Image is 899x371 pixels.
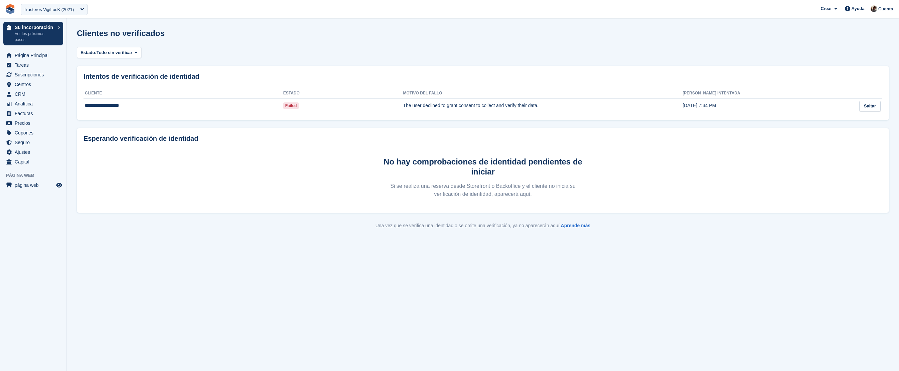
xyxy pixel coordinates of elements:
[84,88,283,99] th: Cliente
[15,89,55,99] span: CRM
[3,99,63,108] a: menu
[561,223,591,228] a: Aprende más
[3,157,63,166] a: menu
[24,6,74,13] div: Trasteros VigiLocK (2021)
[3,147,63,157] a: menu
[77,47,141,58] button: Estado: Todo sin verificar
[5,4,15,14] img: stora-icon-8386f47178a22dfd0bd8f6a31ec36ba5ce8667c1dd55bd0f319d3a0aa187defe.svg
[77,29,165,38] h1: Clientes no verificados
[3,89,63,99] a: menu
[55,181,63,189] a: Vista previa de la tienda
[378,182,589,198] p: Si se realiza una reserva desde Storefront o Backoffice y el cliente no inicia su verificación de...
[3,80,63,89] a: menu
[820,5,832,12] span: Crear
[283,102,299,109] span: Failed
[15,60,55,70] span: Tareas
[3,118,63,128] a: menu
[84,135,198,142] h2: Esperando verificación de identidad
[6,172,66,179] span: Página web
[683,99,842,113] td: [DATE] 7:34 PM
[384,157,582,176] strong: No hay comprobaciones de identidad pendientes de iniciar
[3,51,63,60] a: menu
[403,99,683,113] td: The user declined to grant consent to collect and verify their data.
[15,109,55,118] span: Facturas
[15,157,55,166] span: Capital
[683,88,842,99] th: [PERSON_NAME] intentada
[15,99,55,108] span: Analítica
[15,31,54,43] p: Ver los próximos pasos
[97,49,132,56] span: Todo sin verificar
[3,109,63,118] a: menu
[852,5,865,12] span: Ayuda
[15,25,54,30] p: Su incorporación
[3,128,63,137] a: menu
[15,70,55,79] span: Suscripciones
[3,180,63,190] a: menú
[859,101,881,112] a: Saltar
[15,180,55,190] span: página web
[84,73,882,80] h2: Intentos de verificación de identidad
[878,6,893,12] span: Cuenta
[3,22,63,45] a: Su incorporación Ver los próximos pasos
[15,51,55,60] span: Página Principal
[15,80,55,89] span: Centros
[3,138,63,147] a: menu
[15,138,55,147] span: Seguro
[3,70,63,79] a: menu
[871,5,877,12] img: Patrick Blanc
[283,88,403,99] th: Estado
[81,49,97,56] span: Estado:
[15,147,55,157] span: Ajustes
[3,60,63,70] a: menu
[403,88,683,99] th: Motivo del fallo
[77,222,889,229] p: Una vez que se verifica una identidad o se omite una verificación, ya no aparecerán aquí.
[15,128,55,137] span: Cupones
[15,118,55,128] span: Precios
